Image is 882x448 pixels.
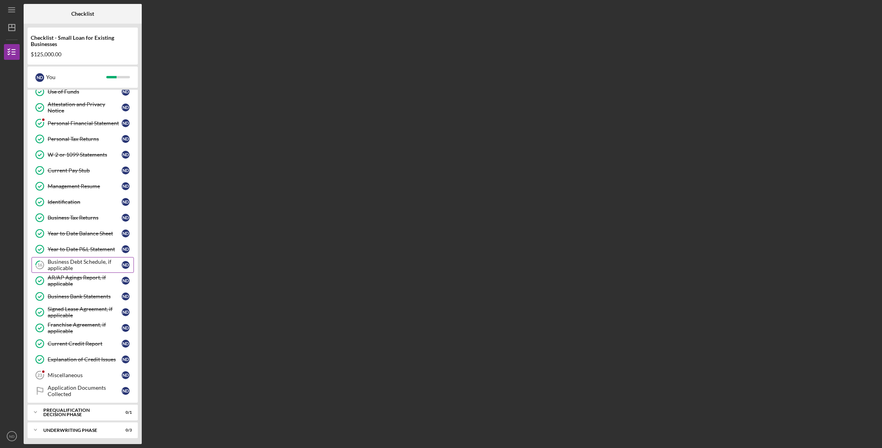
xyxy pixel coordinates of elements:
div: N D [122,277,130,285]
div: N D [122,261,130,269]
a: Application Documents CollectedND [31,383,134,399]
div: Personal Tax Returns [48,136,122,142]
a: IdentificationND [31,194,134,210]
a: W-2 or 1099 StatementsND [31,147,134,163]
a: 23MiscellaneousND [31,367,134,383]
div: AR/AP Agings Report, if applicable [48,274,122,287]
tspan: 16 [37,263,43,268]
div: Use of Funds [48,89,122,95]
text: ND [9,434,15,439]
div: Current Credit Report [48,341,122,347]
a: Year to Date Balance SheetND [31,226,134,241]
div: Current Pay Stub [48,167,122,174]
div: N D [122,324,130,332]
div: $125,000.00 [31,51,135,57]
div: Management Resume [48,183,122,189]
a: Use of FundsND [31,84,134,100]
div: 0 / 3 [118,428,132,433]
div: N D [122,308,130,316]
div: Explanation of Credit Issues [48,356,122,363]
div: Application Documents Collected [48,385,122,397]
a: Business Tax ReturnsND [31,210,134,226]
div: N D [122,104,130,111]
div: N D [122,340,130,348]
div: Personal Financial Statement [48,120,122,126]
a: Business Bank StatementsND [31,289,134,304]
a: Attestation and Privacy NoticeND [31,100,134,115]
div: Business Bank Statements [48,293,122,300]
div: Signed Lease Agreement, if applicable [48,306,122,318]
div: Prequalification Decision Phase [43,408,112,417]
div: Miscellaneous [48,372,122,378]
div: N D [122,151,130,159]
div: N D [122,355,130,363]
div: Year to Date Balance Sheet [48,230,122,237]
div: N D [122,214,130,222]
div: 0 / 1 [118,410,132,415]
div: N D [122,182,130,190]
b: Checklist [71,11,94,17]
div: N D [35,73,44,82]
a: Year to Date P&L StatementND [31,241,134,257]
a: AR/AP Agings Report, if applicableND [31,273,134,289]
div: You [46,70,106,84]
div: N D [122,371,130,379]
a: 16Business Debt Schedule, if applicableND [31,257,134,273]
a: Personal Financial StatementND [31,115,134,131]
a: Explanation of Credit IssuesND [31,352,134,367]
div: Attestation and Privacy Notice [48,101,122,114]
a: Current Credit ReportND [31,336,134,352]
a: Current Pay StubND [31,163,134,178]
button: ND [4,428,20,444]
div: Checklist - Small Loan for Existing Businesses [31,35,135,47]
div: N D [122,198,130,206]
a: Personal Tax ReturnsND [31,131,134,147]
div: Year to Date P&L Statement [48,246,122,252]
div: N D [122,387,130,395]
div: Underwriting Phase [43,428,112,433]
a: Management ResumeND [31,178,134,194]
div: N D [122,245,130,253]
div: N D [122,119,130,127]
div: Identification [48,199,122,205]
div: N D [122,230,130,237]
div: W-2 or 1099 Statements [48,152,122,158]
div: N D [122,135,130,143]
div: Franchise Agreement, if applicable [48,322,122,334]
div: N D [122,292,130,300]
a: Signed Lease Agreement, if applicableND [31,304,134,320]
div: N D [122,167,130,174]
div: Business Debt Schedule, if applicable [48,259,122,271]
tspan: 23 [37,373,42,378]
a: Franchise Agreement, if applicableND [31,320,134,336]
div: Business Tax Returns [48,215,122,221]
div: N D [122,88,130,96]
